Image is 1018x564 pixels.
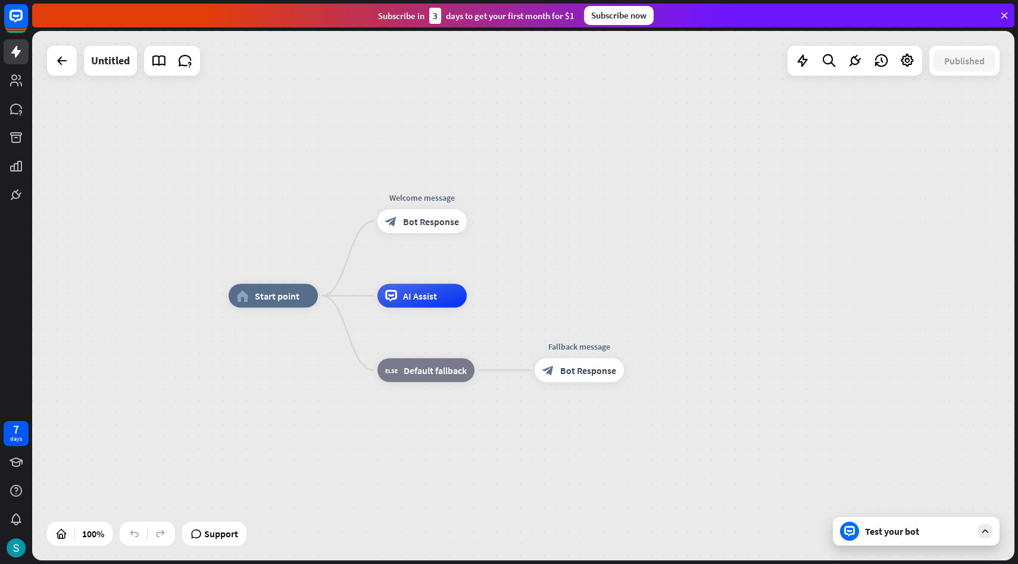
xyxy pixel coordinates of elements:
[79,524,108,543] div: 100%
[560,364,616,376] span: Bot Response
[91,46,130,76] div: Untitled
[526,341,633,353] div: Fallback message
[933,50,995,71] button: Published
[403,216,459,228] span: Bot Response
[204,524,238,543] span: Support
[369,192,476,204] div: Welcome message
[255,290,299,302] span: Start point
[10,5,45,40] button: Open LiveChat chat widget
[865,525,972,537] div: Test your bot
[542,364,554,376] i: block_bot_response
[10,435,22,443] div: days
[385,216,397,228] i: block_bot_response
[378,8,574,24] div: Subscribe in days to get your first month for $1
[403,290,437,302] span: AI Assist
[13,424,19,435] div: 7
[385,364,398,376] i: block_fallback
[236,290,249,302] i: home_2
[404,364,467,376] span: Default fallback
[429,8,441,24] div: 3
[584,6,654,25] div: Subscribe now
[4,421,29,446] a: 7 days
